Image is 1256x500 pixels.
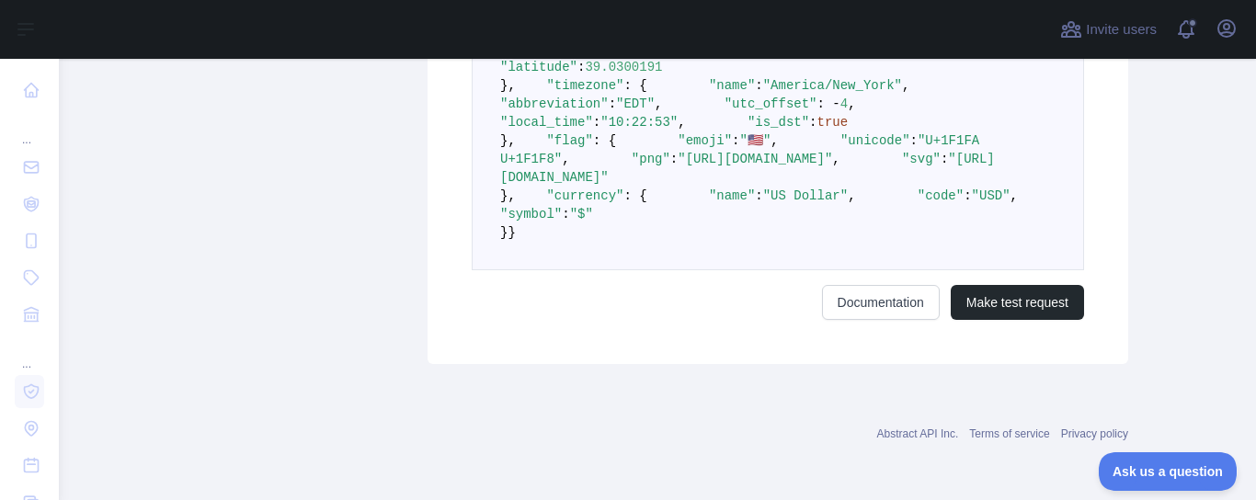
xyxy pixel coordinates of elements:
span: Invite users [1086,19,1157,40]
span: : { [623,78,646,93]
span: } [508,225,515,240]
a: Documentation [822,285,940,320]
span: : [964,188,971,203]
span: , [771,133,778,148]
span: : { [623,188,646,203]
span: "currency" [546,188,623,203]
span: : [732,133,739,148]
span: "name" [709,78,755,93]
iframe: Toggle Customer Support [1099,452,1238,491]
span: } [500,225,508,240]
a: Abstract API Inc. [877,427,959,440]
span: "EDT" [616,97,655,111]
span: "png" [632,152,670,166]
span: "[URL][DOMAIN_NAME]" [678,152,832,166]
span: "$" [570,207,593,222]
span: , [678,115,685,130]
span: "timezone" [546,78,623,93]
span: : [910,133,918,148]
span: , [832,152,839,166]
span: , [848,188,855,203]
span: "code" [918,188,964,203]
span: : [577,60,585,74]
span: true [817,115,849,130]
span: "utc_offset" [725,97,817,111]
span: "10:22:53" [600,115,678,130]
div: ... [15,110,44,147]
span: , [655,97,662,111]
span: "symbol" [500,207,562,222]
span: , [848,97,855,111]
span: "🇺🇸" [740,133,771,148]
span: : { [593,133,616,148]
span: : [941,152,948,166]
span: : [562,207,569,222]
span: : [670,152,678,166]
span: "emoji" [678,133,732,148]
span: }, [500,78,516,93]
span: "svg" [902,152,941,166]
span: "US Dollar" [763,188,848,203]
button: Make test request [951,285,1084,320]
span: : - [817,97,840,111]
span: , [902,78,909,93]
span: , [562,152,569,166]
span: : [593,115,600,130]
div: ... [15,335,44,371]
a: Privacy policy [1061,427,1128,440]
a: Terms of service [969,427,1049,440]
span: : [755,78,762,93]
span: "is_dst" [748,115,809,130]
span: "America/New_York" [763,78,902,93]
span: , [1011,188,1018,203]
span: "unicode" [840,133,910,148]
span: "latitude" [500,60,577,74]
span: 4 [840,97,848,111]
span: "abbreviation" [500,97,609,111]
span: 39.0300191 [585,60,662,74]
span: : [755,188,762,203]
span: "name" [709,188,755,203]
span: : [609,97,616,111]
span: : [809,115,816,130]
span: }, [500,133,516,148]
span: "USD" [972,188,1011,203]
span: }, [500,188,516,203]
span: "flag" [546,133,592,148]
button: Invite users [1056,15,1160,44]
span: "local_time" [500,115,593,130]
